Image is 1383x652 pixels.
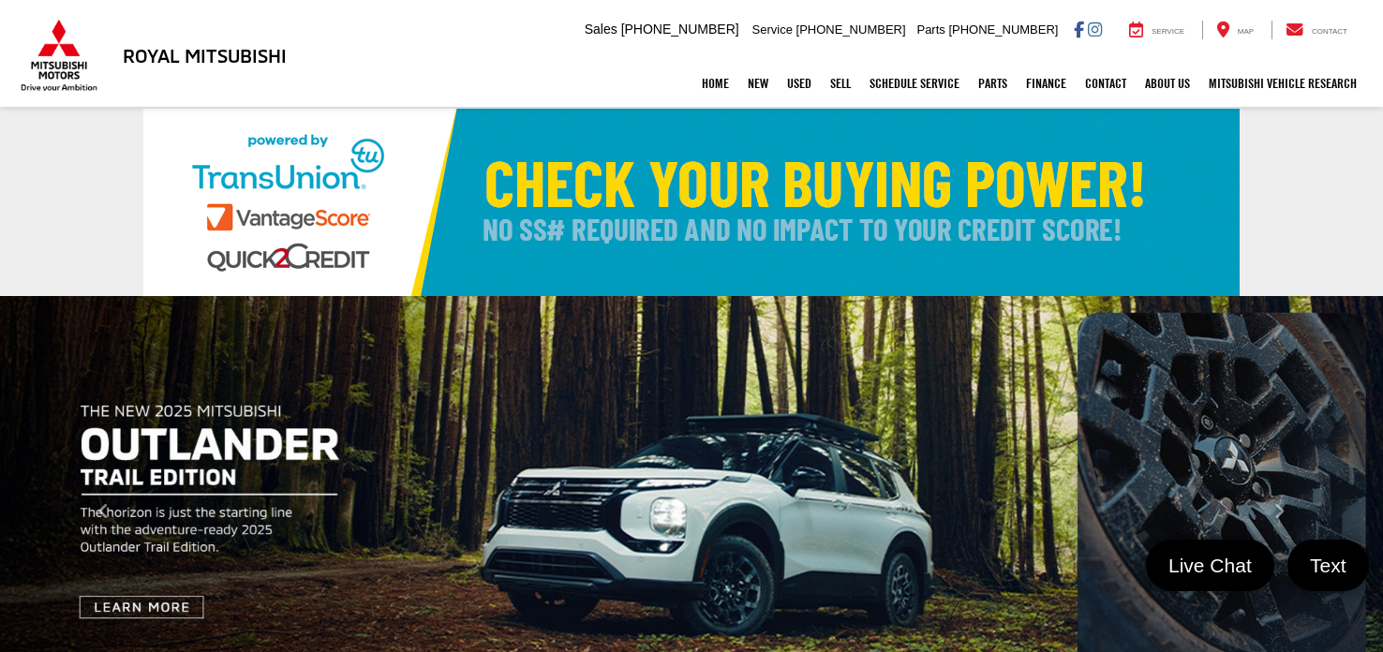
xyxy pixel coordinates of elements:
[1115,21,1198,39] a: Service
[1301,553,1356,578] span: Text
[1159,553,1261,578] span: Live Chat
[1152,27,1184,36] span: Service
[1076,60,1136,107] a: Contact
[17,19,101,92] img: Mitsubishi
[1146,540,1274,591] a: Live Chat
[860,60,969,107] a: Schedule Service: Opens in a new tab
[1199,60,1366,107] a: Mitsubishi Vehicle Research
[1271,21,1361,39] a: Contact
[1136,60,1199,107] a: About Us
[778,60,821,107] a: Used
[1074,22,1084,37] a: Facebook: Click to visit our Facebook page
[969,60,1017,107] a: Parts: Opens in a new tab
[123,45,287,66] h3: Royal Mitsubishi
[948,22,1058,37] span: [PHONE_NUMBER]
[738,60,778,107] a: New
[1202,21,1268,39] a: Map
[1088,22,1102,37] a: Instagram: Click to visit our Instagram page
[143,109,1240,296] img: Check Your Buying Power
[692,60,738,107] a: Home
[1238,27,1254,36] span: Map
[821,60,860,107] a: Sell
[1287,540,1369,591] a: Text
[1017,60,1076,107] a: Finance
[752,22,793,37] span: Service
[1312,27,1347,36] span: Contact
[621,22,739,37] span: [PHONE_NUMBER]
[916,22,944,37] span: Parts
[796,22,906,37] span: [PHONE_NUMBER]
[585,22,617,37] span: Sales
